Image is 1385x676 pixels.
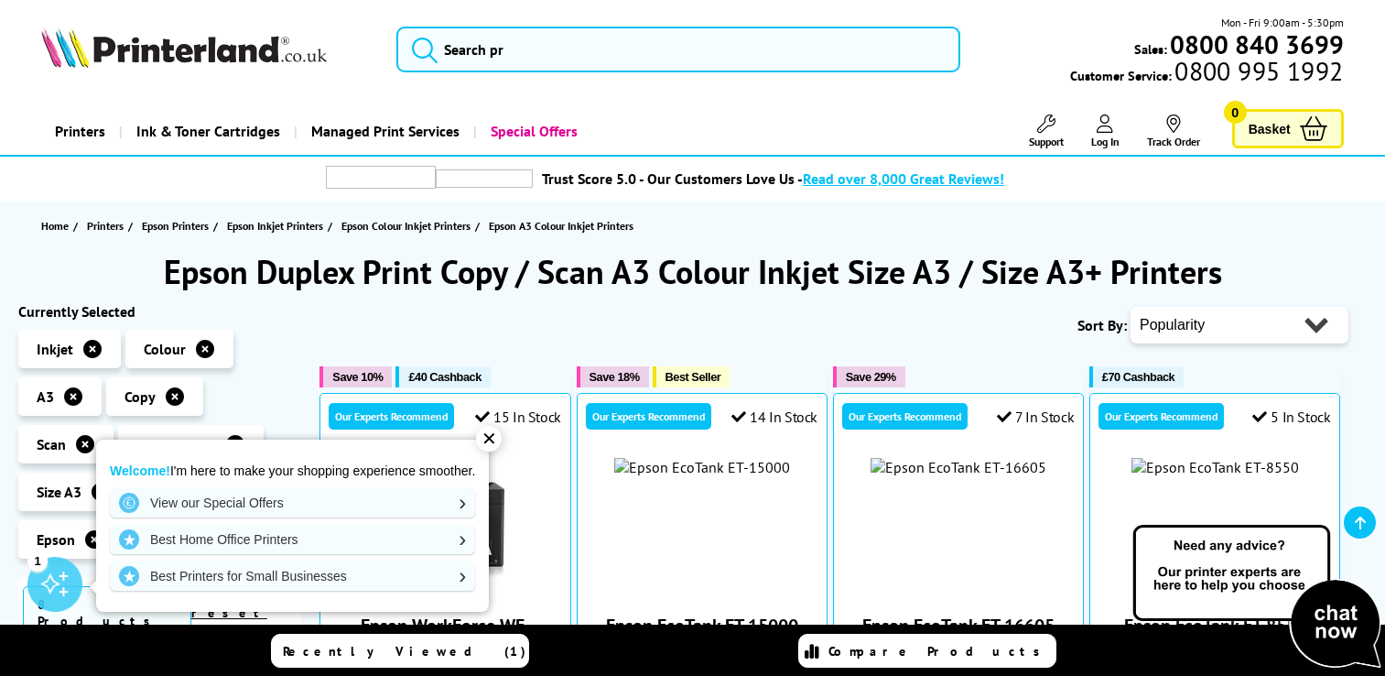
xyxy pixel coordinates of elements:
[396,27,960,72] input: Search pr
[871,458,1046,476] img: Epson EcoTank ET-16605
[542,169,1004,188] a: Trust Score 5.0 - Our Customers Love Us -Read over 8,000 Great Reviews!
[37,530,75,549] span: Epson
[1129,522,1385,672] img: Open Live Chat window
[227,216,323,235] span: Epson Inkjet Printers
[37,435,66,453] span: Scan
[23,586,191,656] span: 8 Products Found
[110,463,475,479] p: I'm here to make your shopping experience smoother.
[614,458,790,476] img: Epson EcoTank ET-15000
[1098,403,1224,430] div: Our Experts Recommend
[1102,370,1174,384] span: £70 Cashback
[110,488,475,518] a: View our Special Offers
[332,370,383,384] span: Save 10%
[319,366,392,387] button: Save 10%
[1091,135,1120,148] span: Log In
[1077,316,1127,334] span: Sort By:
[1172,62,1343,80] span: 0800 995 1992
[87,216,128,235] a: Printers
[1224,101,1247,124] span: 0
[341,216,475,235] a: Epson Colour Inkjet Printers
[144,340,186,358] span: Colour
[606,614,798,638] a: Epson EcoTank ET-15000
[842,403,968,430] div: Our Experts Recommend
[1252,408,1331,426] div: 5 In Stock
[136,108,280,155] span: Ink & Toner Cartridges
[1029,114,1064,148] a: Support
[142,216,213,235] a: Epson Printers
[227,216,328,235] a: Epson Inkjet Printers
[1131,458,1299,476] img: Epson EcoTank ET-8550
[41,27,373,71] a: Printerland Logo
[476,426,502,452] div: ✕
[329,403,454,430] div: Our Experts Recommend
[110,562,475,591] a: Best Printers for Small Businesses
[1089,366,1184,387] button: £70 Cashback
[326,166,436,189] img: trustpilot rating
[590,370,640,384] span: Save 18%
[294,108,473,155] a: Managed Print Services
[124,387,156,406] span: Copy
[41,27,327,68] img: Printerland Logo
[110,463,170,478] strong: Welcome!
[110,525,475,554] a: Best Home Office Printers
[1070,62,1343,84] span: Customer Service:
[142,216,209,235] span: Epson Printers
[862,614,1055,638] a: Epson EcoTank ET-16605
[361,614,531,661] a: Epson WorkForce WF-7840DTWF
[1091,114,1120,148] a: Log In
[577,366,649,387] button: Save 18%
[653,366,730,387] button: Best Seller
[828,643,1050,660] span: Compare Products
[119,108,294,155] a: Ink & Toner Cartridges
[586,403,711,430] div: Our Experts Recommend
[18,302,301,321] div: Currently Selected
[1134,40,1167,58] span: Sales:
[665,370,721,384] span: Best Seller
[41,108,119,155] a: Printers
[408,370,481,384] span: £40 Cashback
[1232,109,1344,148] a: Basket 0
[1249,116,1291,141] span: Basket
[731,408,817,426] div: 14 In Stock
[395,366,490,387] button: £40 Cashback
[37,483,81,501] span: Size A3
[1167,36,1344,53] a: 0800 840 3699
[1221,14,1344,31] span: Mon - Fri 9:00am - 5:30pm
[18,250,1367,293] h1: Epson Duplex Print Copy / Scan A3 Colour Inkjet Size A3 / Size A3+ Printers
[41,216,73,235] a: Home
[27,551,48,571] div: 1
[475,408,561,426] div: 15 In Stock
[473,108,591,155] a: Special Offers
[997,408,1075,426] div: 7 In Stock
[1170,27,1344,61] b: 0800 840 3699
[489,219,633,233] span: Epson A3 Colour Inkjet Printers
[803,169,1004,188] span: Read over 8,000 Great Reviews!
[283,643,526,660] span: Recently Viewed (1)
[37,387,54,406] span: A3
[436,169,533,188] img: trustpilot rating
[1147,114,1200,148] a: Track Order
[798,634,1056,668] a: Compare Products
[1124,614,1306,638] a: Epson EcoTank ET-8550
[833,366,905,387] button: Save 29%
[1029,135,1064,148] span: Support
[271,634,529,668] a: Recently Viewed (1)
[37,340,73,358] span: Inkjet
[341,216,471,235] span: Epson Colour Inkjet Printers
[846,370,896,384] span: Save 29%
[87,216,124,235] span: Printers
